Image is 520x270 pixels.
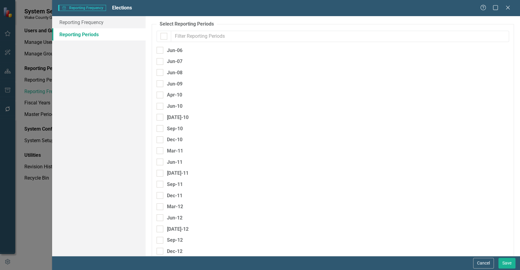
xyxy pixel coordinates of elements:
[167,69,182,76] div: Jun-08
[167,136,182,143] div: Dec-10
[167,114,189,121] div: [DATE]-10
[167,158,182,166] div: Jun-11
[157,21,217,28] legend: Select Reporting Periods
[167,80,182,88] div: Jun-09
[167,91,182,99] div: Apr-10
[167,169,189,177] div: [DATE]-11
[52,28,146,40] a: Reporting Periods
[112,5,132,11] span: Elections
[167,236,183,244] div: Sep-12
[167,247,182,255] div: Dec-12
[167,102,182,110] div: Jun-10
[167,125,183,132] div: Sep-10
[498,258,515,268] button: Save
[473,258,494,268] button: Cancel
[167,203,183,210] div: Mar-12
[167,214,182,222] div: Jun-12
[167,147,183,155] div: Mar-11
[52,16,146,28] a: Reporting Frequency
[58,5,106,11] span: Reporting Frequency
[167,47,182,54] div: Jun-06
[167,192,182,199] div: Dec-11
[167,181,183,188] div: Sep-11
[171,31,509,42] input: Filter Reporting Periods
[167,58,182,65] div: Jun-07
[167,225,189,233] div: [DATE]-12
